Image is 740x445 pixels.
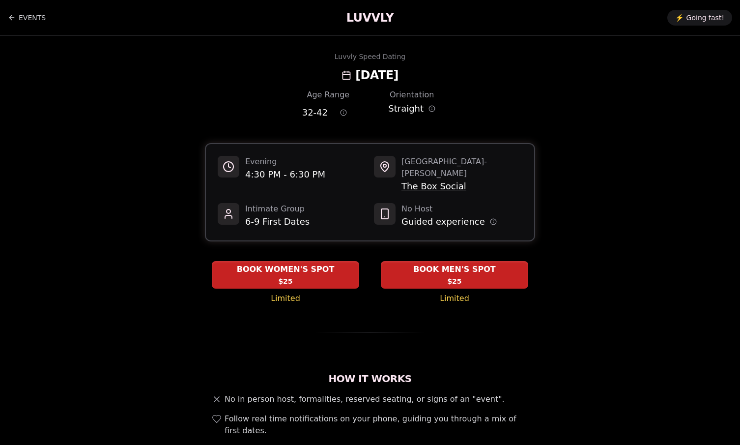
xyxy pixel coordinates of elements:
span: No Host [401,203,497,215]
div: Age Range [302,89,354,101]
span: [GEOGRAPHIC_DATA] - [PERSON_NAME] [401,156,522,179]
button: Age range information [333,102,354,123]
a: LUVVLY [346,10,394,26]
span: Going fast! [686,13,724,23]
span: Limited [271,293,300,304]
button: Orientation information [428,105,435,112]
span: The Box Social [401,179,522,193]
button: BOOK MEN'S SPOT - Limited [381,261,528,289]
h2: How It Works [205,372,535,386]
span: Evening [245,156,325,168]
span: 32 - 42 [302,106,328,119]
span: Follow real time notifications on your phone, guiding you through a mix of first dates. [225,413,531,437]
button: BOOK WOMEN'S SPOT - Limited [212,261,359,289]
span: Limited [440,293,469,304]
span: BOOK MEN'S SPOT [411,264,497,275]
span: $25 [447,276,461,286]
span: Intimate Group [245,203,310,215]
span: BOOK WOMEN'S SPOT [235,264,337,275]
h2: [DATE] [355,67,398,83]
div: Orientation [386,89,438,101]
span: No in person host, formalities, reserved seating, or signs of an "event". [225,393,505,405]
span: 4:30 PM - 6:30 PM [245,168,325,181]
span: ⚡️ [675,13,683,23]
span: $25 [278,276,292,286]
span: Straight [388,102,424,116]
a: Back to events [8,8,46,28]
div: Luvvly Speed Dating [335,52,405,61]
button: Host information [490,218,497,225]
span: Guided experience [401,215,485,229]
span: 6-9 First Dates [245,215,310,229]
